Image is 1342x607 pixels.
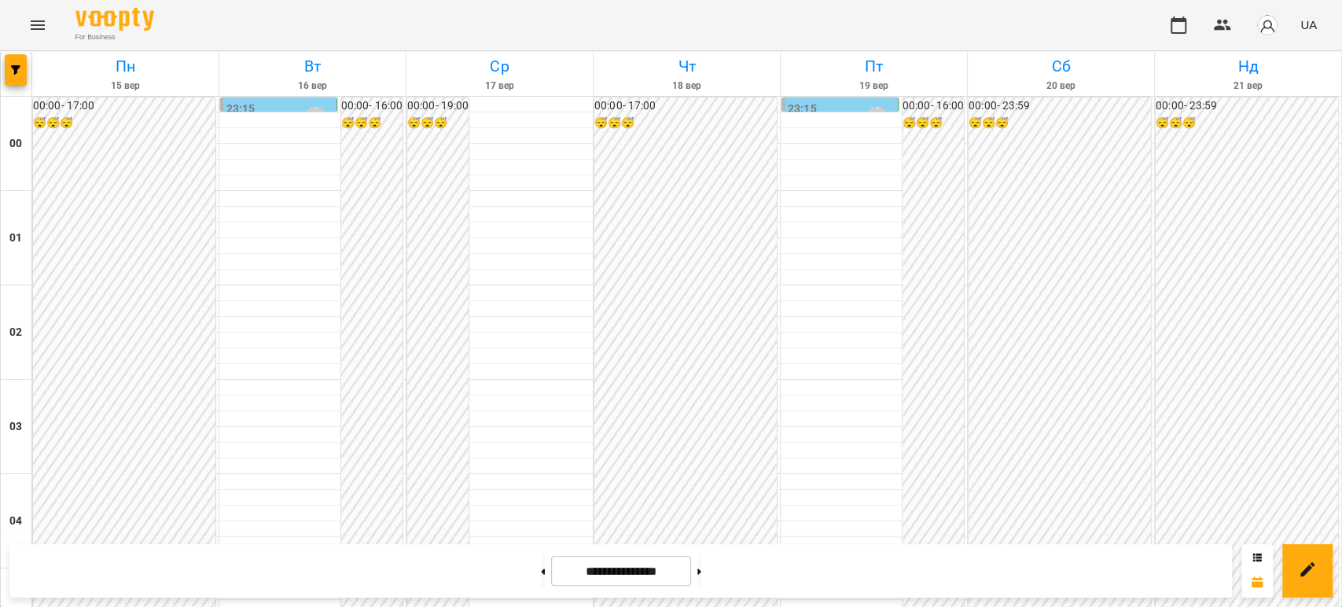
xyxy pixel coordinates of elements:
[1157,79,1339,94] h6: 21 вер
[903,97,964,115] h6: 00:00 - 16:00
[594,115,777,132] h6: 😴😴😴
[303,107,327,131] div: Лісняк Оксана
[341,115,403,132] h6: 😴😴😴
[1294,10,1323,39] button: UA
[222,79,403,94] h6: 16 вер
[594,97,777,115] h6: 00:00 - 17:00
[1300,17,1317,33] span: UA
[407,115,469,132] h6: 😴😴😴
[9,230,22,247] h6: 01
[596,54,778,79] h6: Чт
[970,79,1152,94] h6: 20 вер
[1157,54,1339,79] h6: Нд
[75,8,154,31] img: Voopty Logo
[33,115,215,132] h6: 😴😴😴
[407,97,469,115] h6: 00:00 - 19:00
[33,97,215,115] h6: 00:00 - 17:00
[9,418,22,436] h6: 03
[75,32,154,42] span: For Business
[969,115,1151,132] h6: 😴😴😴
[222,54,403,79] h6: Вт
[970,54,1152,79] h6: Сб
[783,54,965,79] h6: Пт
[783,79,965,94] h6: 19 вер
[788,101,817,118] label: 23:15
[9,135,22,153] h6: 00
[903,115,964,132] h6: 😴😴😴
[596,79,778,94] h6: 18 вер
[409,79,590,94] h6: 17 вер
[409,54,590,79] h6: Ср
[19,6,57,44] button: Menu
[865,107,888,131] div: Лісняк Оксана
[9,513,22,530] h6: 04
[35,79,216,94] h6: 15 вер
[341,97,403,115] h6: 00:00 - 16:00
[969,97,1151,115] h6: 00:00 - 23:59
[1256,14,1278,36] img: avatar_s.png
[226,101,256,118] label: 23:15
[1156,115,1338,132] h6: 😴😴😴
[1156,97,1338,115] h6: 00:00 - 23:59
[35,54,216,79] h6: Пн
[9,324,22,341] h6: 02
